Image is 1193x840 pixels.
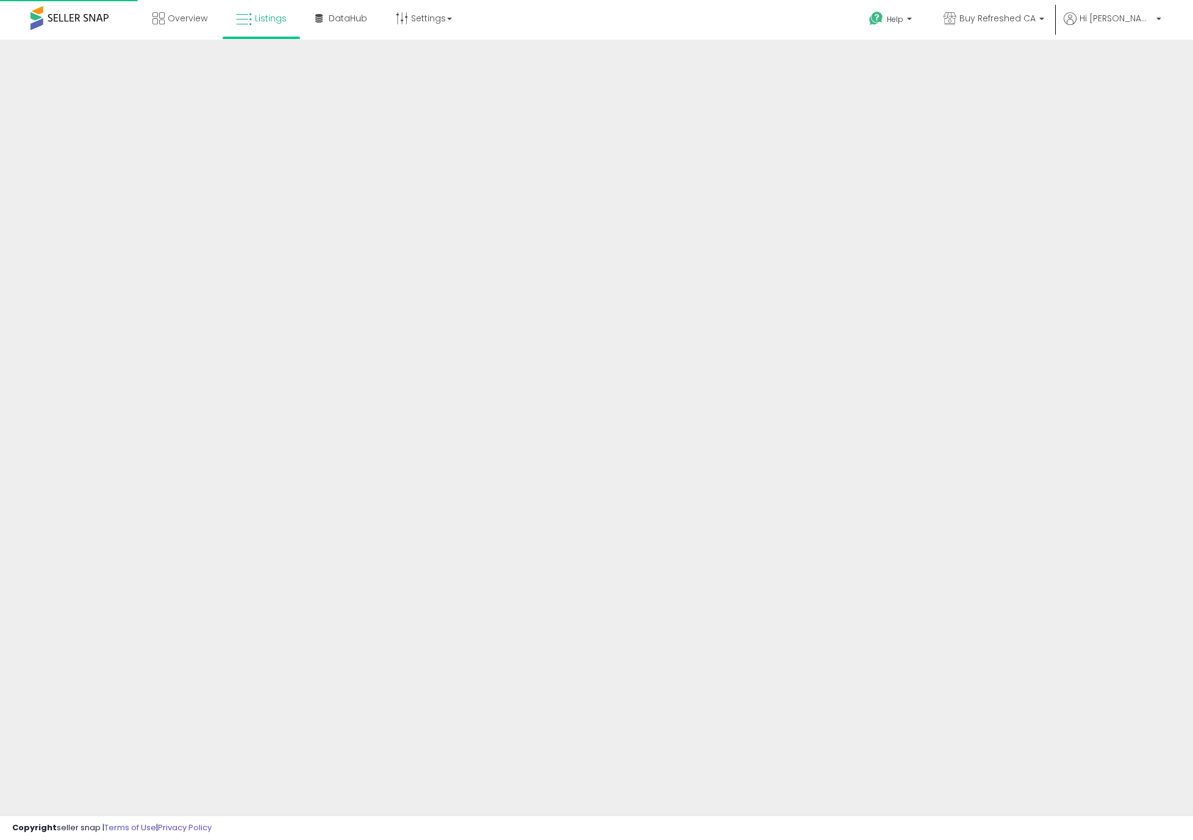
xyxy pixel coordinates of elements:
[869,11,884,26] i: Get Help
[887,14,903,24] span: Help
[1064,12,1161,40] a: Hi [PERSON_NAME]
[329,12,367,24] span: DataHub
[255,12,287,24] span: Listings
[1080,12,1153,24] span: Hi [PERSON_NAME]
[859,2,924,40] a: Help
[959,12,1036,24] span: Buy Refreshed CA
[168,12,207,24] span: Overview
